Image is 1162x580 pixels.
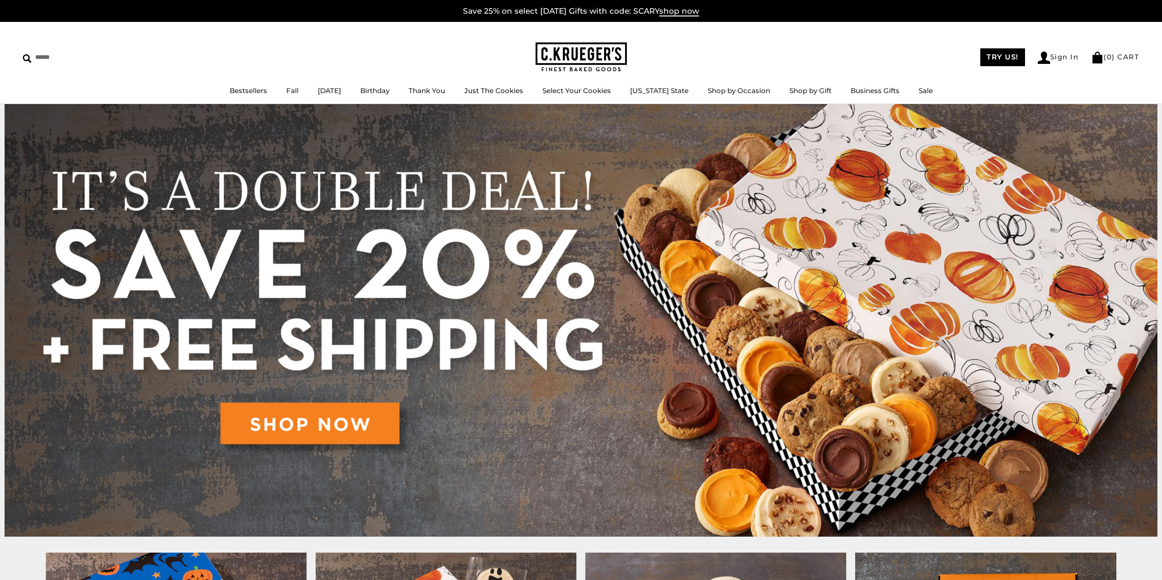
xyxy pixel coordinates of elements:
a: [DATE] [318,86,341,95]
a: TRY US! [980,48,1025,66]
a: Fall [286,86,299,95]
a: Birthday [360,86,389,95]
a: Thank You [409,86,445,95]
img: Account [1038,52,1050,64]
span: shop now [659,6,699,16]
img: C.Krueger's Special Offer [5,104,1157,537]
a: Just The Cookies [464,86,523,95]
a: (0) CART [1091,52,1139,61]
a: Shop by Gift [789,86,831,95]
a: [US_STATE] State [630,86,689,95]
a: Business Gifts [851,86,899,95]
input: Search [23,50,131,64]
a: Sale [919,86,933,95]
a: Save 25% on select [DATE] Gifts with code: SCARYshop now [463,6,699,16]
img: C.KRUEGER'S [536,42,627,72]
img: Bag [1091,52,1104,63]
a: Sign In [1038,52,1079,64]
a: Bestsellers [230,86,267,95]
span: 0 [1107,52,1112,61]
img: Search [23,54,32,63]
a: Select Your Cookies [542,86,611,95]
a: Shop by Occasion [708,86,770,95]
